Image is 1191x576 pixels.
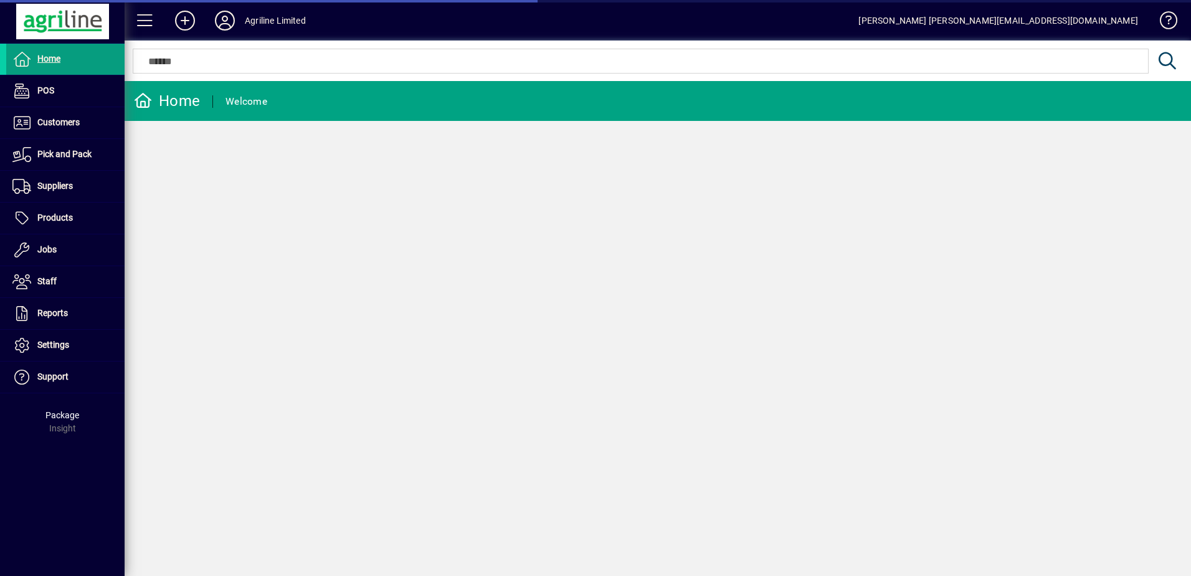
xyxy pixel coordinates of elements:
[37,213,73,223] span: Products
[6,362,125,393] a: Support
[37,117,80,127] span: Customers
[6,266,125,297] a: Staff
[858,11,1138,31] div: [PERSON_NAME] [PERSON_NAME][EMAIL_ADDRESS][DOMAIN_NAME]
[6,139,125,170] a: Pick and Pack
[6,171,125,202] a: Suppliers
[37,340,69,350] span: Settings
[37,244,57,254] span: Jobs
[37,276,57,286] span: Staff
[37,372,69,382] span: Support
[6,107,125,138] a: Customers
[6,203,125,234] a: Products
[37,149,92,159] span: Pick and Pack
[37,308,68,318] span: Reports
[6,75,125,107] a: POS
[6,234,125,266] a: Jobs
[1151,2,1175,43] a: Knowledge Base
[134,91,200,111] div: Home
[205,9,245,32] button: Profile
[37,54,60,64] span: Home
[165,9,205,32] button: Add
[225,92,267,112] div: Welcome
[37,181,73,191] span: Suppliers
[37,85,54,95] span: POS
[6,298,125,329] a: Reports
[6,330,125,361] a: Settings
[245,11,306,31] div: Agriline Limited
[45,410,79,420] span: Package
